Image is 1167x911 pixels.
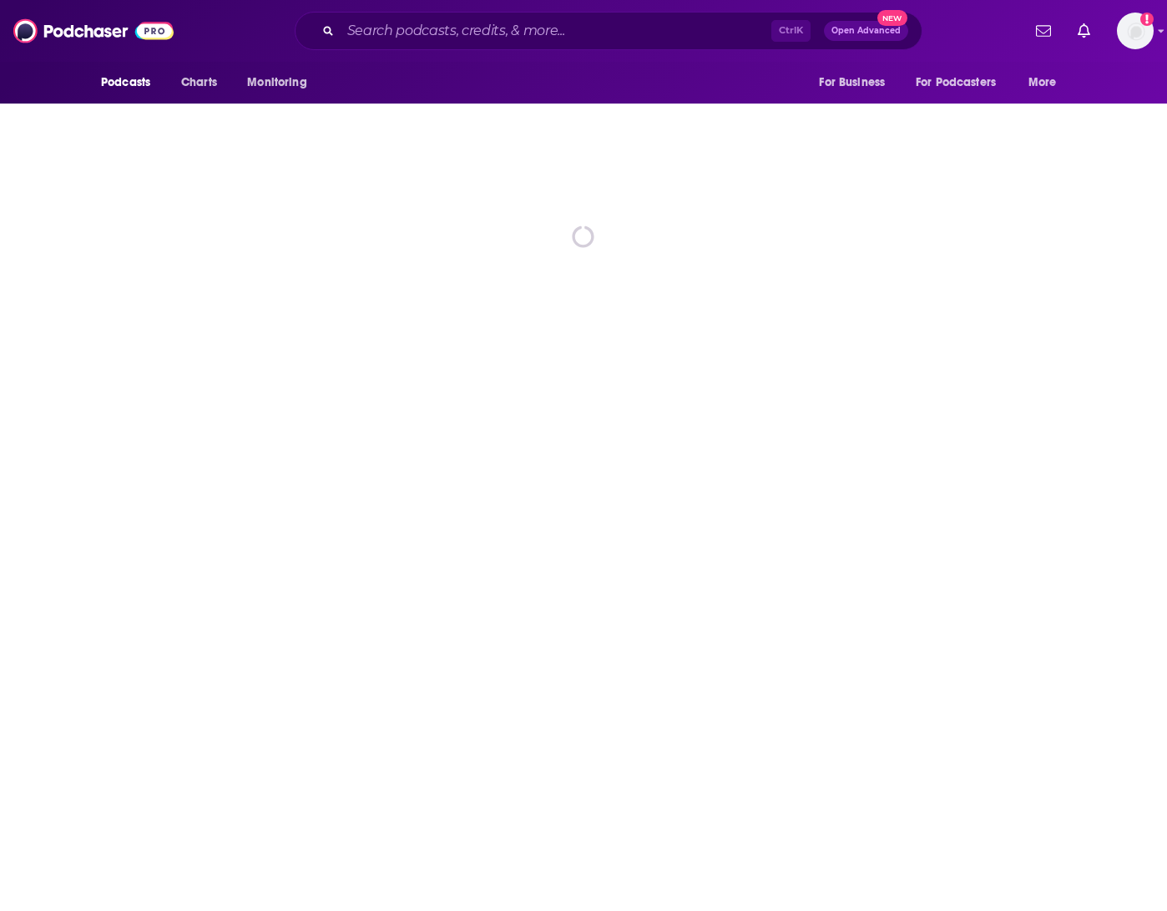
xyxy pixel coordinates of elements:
[170,67,227,99] a: Charts
[877,10,907,26] span: New
[771,20,811,42] span: Ctrl K
[295,12,922,50] div: Search podcasts, credits, & more...
[807,67,906,99] button: open menu
[1071,17,1097,45] a: Show notifications dropdown
[1029,17,1058,45] a: Show notifications dropdown
[247,71,306,94] span: Monitoring
[831,27,901,35] span: Open Advanced
[1017,67,1078,99] button: open menu
[1117,13,1154,49] button: Show profile menu
[1117,13,1154,49] img: User Profile
[905,67,1020,99] button: open menu
[1117,13,1154,49] span: Logged in as angelahattar
[916,71,996,94] span: For Podcasters
[101,71,150,94] span: Podcasts
[89,67,172,99] button: open menu
[181,71,217,94] span: Charts
[13,15,174,47] img: Podchaser - Follow, Share and Rate Podcasts
[1028,71,1057,94] span: More
[341,18,771,44] input: Search podcasts, credits, & more...
[824,21,908,41] button: Open AdvancedNew
[1140,13,1154,26] svg: Add a profile image
[235,67,328,99] button: open menu
[819,71,885,94] span: For Business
